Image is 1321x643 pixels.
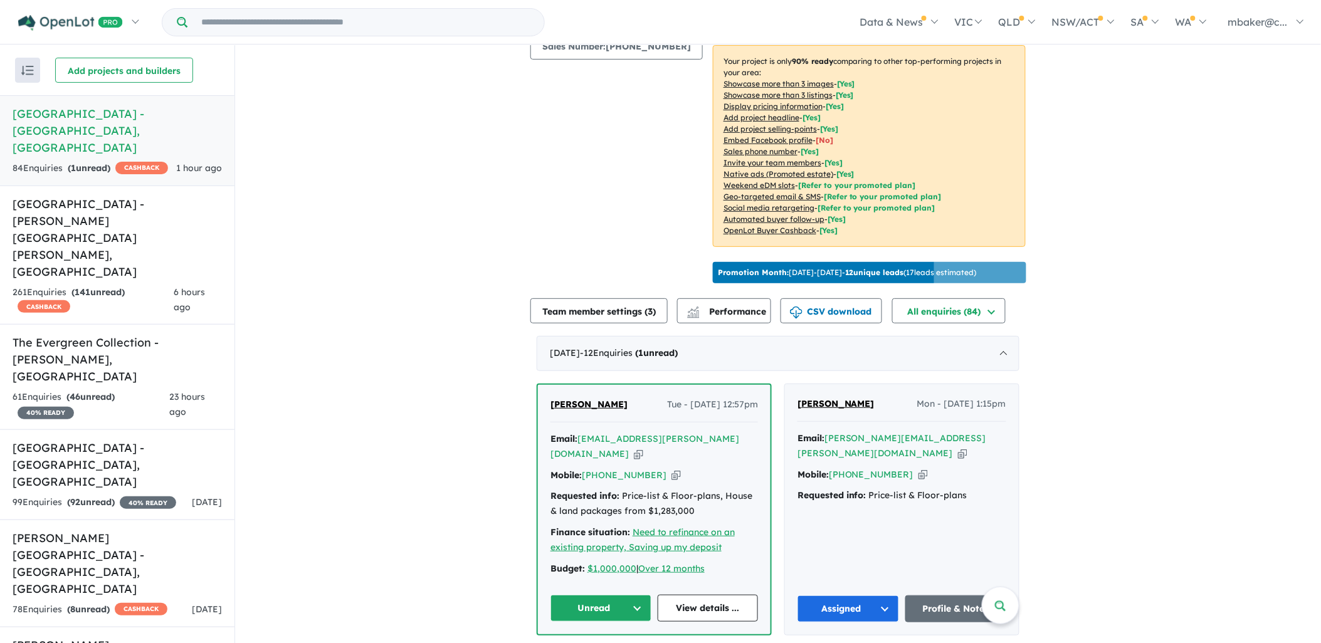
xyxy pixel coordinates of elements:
[550,397,628,412] a: [PERSON_NAME]
[781,298,882,323] button: CSV download
[550,490,619,501] strong: Requested info:
[648,306,653,317] span: 3
[797,469,829,480] strong: Mobile:
[797,398,875,409] span: [PERSON_NAME]
[582,469,666,481] a: [PHONE_NUMBER]
[724,203,814,212] u: Social media retargeting
[689,306,766,317] span: Performance
[55,58,193,83] button: Add projects and builders
[826,102,844,111] span: [ Yes ]
[724,135,813,145] u: Embed Facebook profile
[13,390,169,420] div: 61 Enquir ies
[13,196,222,280] h5: [GEOGRAPHIC_DATA] - [PERSON_NAME][GEOGRAPHIC_DATA][PERSON_NAME] , [GEOGRAPHIC_DATA]
[797,595,899,622] button: Assigned
[18,300,70,313] span: CASHBACK
[797,489,866,501] strong: Requested info:
[587,563,636,574] a: $1,000,000
[792,56,833,66] b: 90 % ready
[803,113,821,122] span: [ Yes ]
[550,562,758,577] div: |
[13,530,222,597] h5: [PERSON_NAME][GEOGRAPHIC_DATA] - [GEOGRAPHIC_DATA] , [GEOGRAPHIC_DATA]
[115,603,167,615] span: CASHBACK
[67,496,115,508] strong: ( unread)
[192,496,222,508] span: [DATE]
[918,468,928,481] button: Copy
[530,298,668,323] button: Team member settings (3)
[724,226,816,235] u: OpenLot Buyer Cashback
[724,79,834,88] u: Showcase more than 3 images
[18,15,123,31] img: Openlot PRO Logo White
[905,595,1007,622] a: Profile & Notes
[13,285,174,315] div: 261 Enquir ies
[635,347,678,358] strong: ( unread)
[724,214,824,224] u: Automated buyer follow-up
[550,563,585,574] strong: Budget:
[724,102,823,111] u: Display pricing information
[115,162,168,174] span: CASHBACK
[724,169,833,179] u: Native ads (Promoted estate)
[724,90,833,100] u: Showcase more than 3 listings
[638,563,705,574] a: Over 12 months
[68,162,110,174] strong: ( unread)
[13,439,222,490] h5: [GEOGRAPHIC_DATA] - [GEOGRAPHIC_DATA] , [GEOGRAPHIC_DATA]
[958,447,967,460] button: Copy
[550,433,739,459] a: [EMAIL_ADDRESS][PERSON_NAME][DOMAIN_NAME]
[176,162,222,174] span: 1 hour ago
[13,495,176,510] div: 99 Enquir ies
[70,391,80,402] span: 46
[798,180,916,190] span: [Refer to your promoted plan]
[638,347,643,358] span: 1
[724,147,797,156] u: Sales phone number
[13,105,222,156] h5: [GEOGRAPHIC_DATA] - [GEOGRAPHIC_DATA] , [GEOGRAPHIC_DATA]
[190,9,542,36] input: Try estate name, suburb, builder or developer
[688,306,699,313] img: line-chart.svg
[818,203,935,212] span: [Refer to your promoted plan]
[819,226,838,235] span: [Yes]
[917,397,1006,412] span: Mon - [DATE] 1:15pm
[797,432,824,444] strong: Email:
[790,306,803,319] img: download icon
[550,433,577,444] strong: Email:
[550,526,735,553] a: Need to refinance on an existing property, Saving up my deposit
[845,268,904,277] b: 12 unique leads
[550,595,651,622] button: Unread
[797,488,1006,503] div: Price-list & Floor-plans
[687,310,700,318] img: bar-chart.svg
[671,469,681,482] button: Copy
[677,298,771,323] button: Performance
[724,180,795,190] u: Weekend eDM slots
[824,192,942,201] span: [Refer to your promoted plan]
[174,286,205,313] span: 6 hours ago
[66,391,115,402] strong: ( unread)
[580,347,678,358] span: - 12 Enquir ies
[724,192,821,201] u: Geo-targeted email & SMS
[816,135,833,145] span: [ No ]
[71,162,76,174] span: 1
[801,147,819,156] span: [ Yes ]
[550,489,758,519] div: Price-list & Floor-plans, House & land packages from $1,283,000
[530,33,703,60] button: Sales Number:[PHONE_NUMBER]
[67,604,110,615] strong: ( unread)
[75,286,90,298] span: 141
[13,161,168,176] div: 84 Enquir ies
[797,397,875,412] a: [PERSON_NAME]
[21,66,34,75] img: sort.svg
[13,334,222,385] h5: The Evergreen Collection - [PERSON_NAME] , [GEOGRAPHIC_DATA]
[120,496,176,509] span: 40 % READY
[550,399,628,410] span: [PERSON_NAME]
[824,158,843,167] span: [ Yes ]
[658,595,759,622] a: View details ...
[828,214,846,224] span: [Yes]
[667,397,758,412] span: Tue - [DATE] 12:57pm
[192,604,222,615] span: [DATE]
[71,286,125,298] strong: ( unread)
[718,268,789,277] b: Promotion Month:
[169,391,205,417] span: 23 hours ago
[13,602,167,617] div: 78 Enquir ies
[724,158,821,167] u: Invite your team members
[537,336,1019,371] div: [DATE]
[1228,16,1288,28] span: mbaker@c...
